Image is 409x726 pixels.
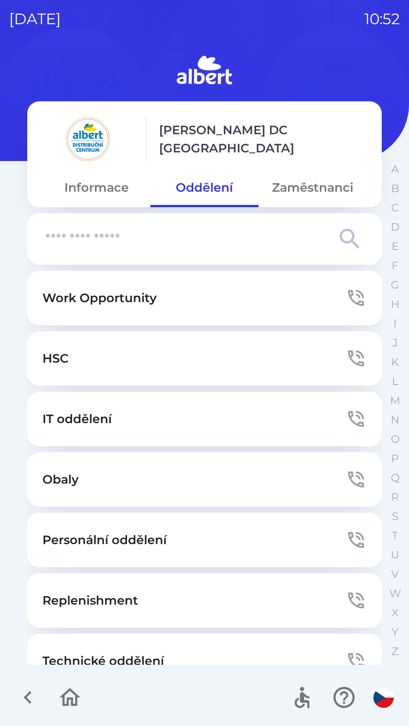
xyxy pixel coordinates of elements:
[42,174,150,201] button: Informace
[27,331,382,386] button: HSC
[42,289,157,307] p: Work Opportunity
[42,652,164,670] p: Technické oddělení
[27,271,382,325] button: Work Opportunity
[27,53,382,89] img: Logo
[42,531,167,549] p: Personální oddělení
[259,174,367,201] button: Zaměstnanci
[27,452,382,507] button: Obaly
[42,470,79,489] p: Obaly
[42,591,138,610] p: Replenishment
[42,116,133,162] img: 092fc4fe-19c8-4166-ad20-d7efd4551fba.png
[27,573,382,628] button: Replenishment
[42,349,69,368] p: HSC
[27,513,382,567] button: Personální oddělení
[27,634,382,688] button: Technické oddělení
[27,392,382,446] button: IT oddělení
[150,174,258,201] button: Oddělení
[373,687,394,708] img: cs flag
[159,121,367,157] p: [PERSON_NAME] DC [GEOGRAPHIC_DATA]
[42,410,112,428] p: IT oddělení
[9,8,61,30] p: [DATE]
[364,8,400,30] p: 10:52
